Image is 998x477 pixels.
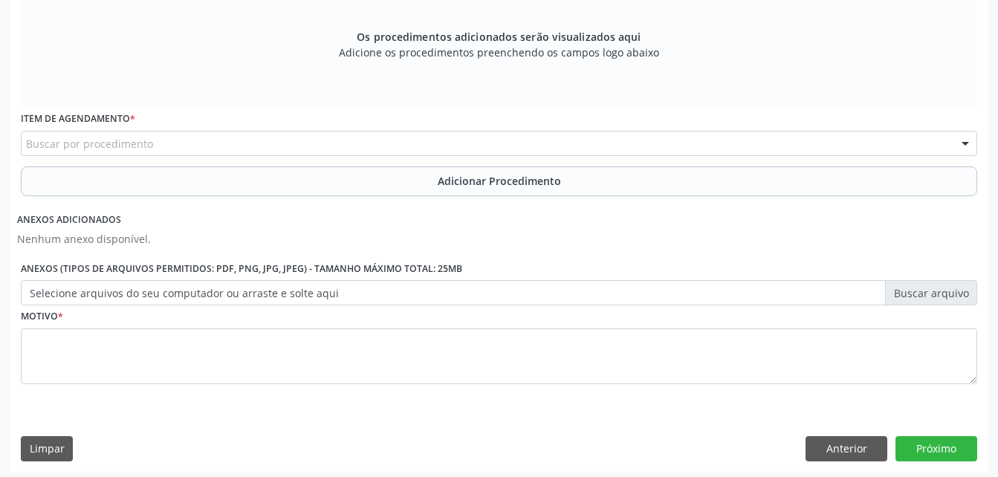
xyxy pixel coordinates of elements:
[21,436,73,461] button: Limpar
[806,436,887,461] button: Anterior
[357,29,641,45] span: Os procedimentos adicionados serão visualizados aqui
[339,45,659,60] span: Adicione os procedimentos preenchendo os campos logo abaixo
[21,305,63,328] label: Motivo
[17,231,151,247] p: Nenhum anexo disponível.
[21,166,977,196] button: Adicionar Procedimento
[21,108,135,131] label: Item de agendamento
[21,257,462,280] label: Anexos (Tipos de arquivos permitidos: PDF, PNG, JPG, JPEG) - Tamanho máximo total: 25MB
[26,136,153,152] span: Buscar por procedimento
[438,173,561,189] span: Adicionar Procedimento
[17,209,121,232] label: Anexos adicionados
[895,436,977,461] button: Próximo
